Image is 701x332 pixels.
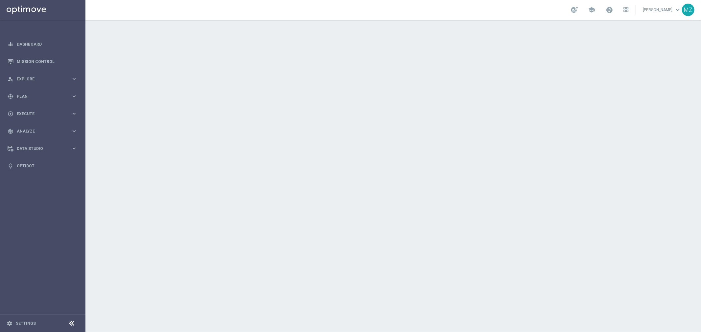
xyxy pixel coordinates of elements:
[71,93,77,99] i: keyboard_arrow_right
[7,321,12,326] i: settings
[8,128,13,134] i: track_changes
[7,59,78,64] button: Mission Control
[17,112,71,116] span: Execute
[7,76,78,82] button: person_search Explore keyboard_arrow_right
[642,5,682,15] a: [PERSON_NAME]keyboard_arrow_down
[17,77,71,81] span: Explore
[8,157,77,175] div: Optibot
[71,111,77,117] i: keyboard_arrow_right
[17,94,71,98] span: Plan
[16,322,36,325] a: Settings
[17,147,71,151] span: Data Studio
[8,76,71,82] div: Explore
[682,4,694,16] div: MZ
[8,53,77,70] div: Mission Control
[7,163,78,169] button: lightbulb Optibot
[17,35,77,53] a: Dashboard
[8,76,13,82] i: person_search
[7,42,78,47] button: equalizer Dashboard
[71,76,77,82] i: keyboard_arrow_right
[8,93,71,99] div: Plan
[7,111,78,116] button: play_circle_outline Execute keyboard_arrow_right
[8,111,13,117] i: play_circle_outline
[8,146,71,152] div: Data Studio
[7,129,78,134] button: track_changes Analyze keyboard_arrow_right
[8,41,13,47] i: equalizer
[17,53,77,70] a: Mission Control
[674,6,681,13] span: keyboard_arrow_down
[8,35,77,53] div: Dashboard
[7,94,78,99] button: gps_fixed Plan keyboard_arrow_right
[17,129,71,133] span: Analyze
[71,128,77,134] i: keyboard_arrow_right
[71,145,77,152] i: keyboard_arrow_right
[588,6,595,13] span: school
[17,157,77,175] a: Optibot
[7,146,78,151] button: Data Studio keyboard_arrow_right
[8,111,71,117] div: Execute
[8,163,13,169] i: lightbulb
[8,93,13,99] i: gps_fixed
[8,128,71,134] div: Analyze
